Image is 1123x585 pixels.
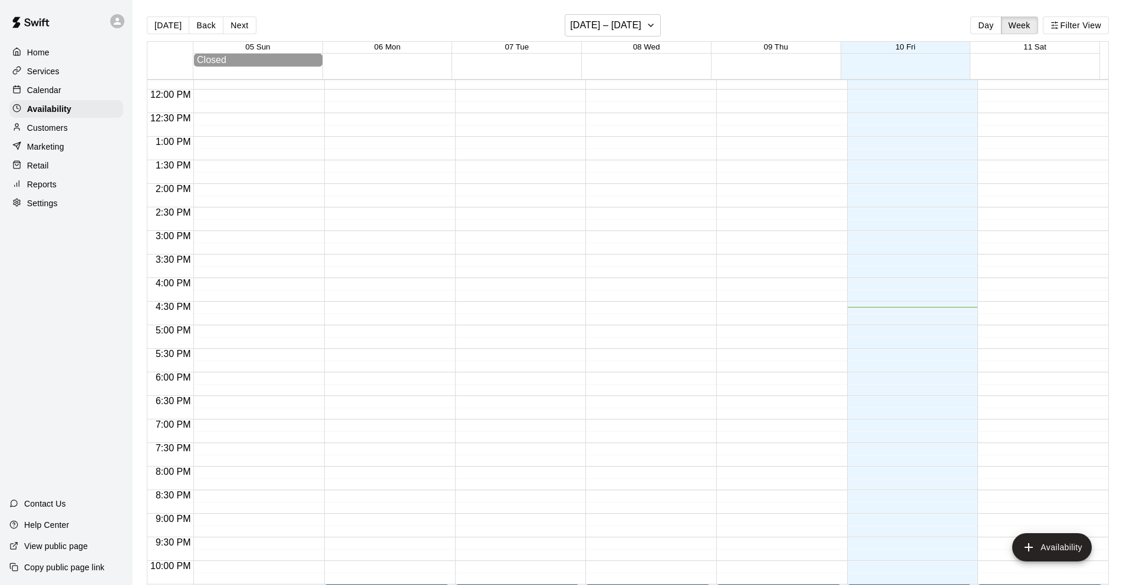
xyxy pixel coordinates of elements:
[27,84,61,96] p: Calendar
[153,278,194,288] span: 4:00 PM
[9,44,123,61] a: Home
[9,100,123,118] a: Availability
[223,16,256,34] button: Next
[27,47,50,58] p: Home
[153,231,194,241] span: 3:00 PM
[27,65,60,77] p: Services
[153,302,194,312] span: 4:30 PM
[505,42,529,51] button: 07 Tue
[153,325,194,335] span: 5:00 PM
[27,141,64,153] p: Marketing
[27,122,68,134] p: Customers
[27,179,57,190] p: Reports
[153,490,194,500] span: 8:30 PM
[197,55,320,65] div: Closed
[147,113,193,123] span: 12:30 PM
[895,42,915,51] button: 10 Fri
[565,14,661,37] button: [DATE] – [DATE]
[24,561,104,573] p: Copy public page link
[24,498,66,510] p: Contact Us
[1043,16,1109,34] button: Filter View
[24,519,69,531] p: Help Center
[633,42,660,51] button: 08 Wed
[9,81,123,99] a: Calendar
[153,160,194,170] span: 1:30 PM
[9,176,123,193] a: Reports
[147,16,189,34] button: [DATE]
[153,537,194,547] span: 9:30 PM
[147,90,193,100] span: 12:00 PM
[9,62,123,80] a: Services
[9,119,123,137] a: Customers
[153,207,194,217] span: 2:30 PM
[764,42,788,51] button: 09 Thu
[27,160,49,171] p: Retail
[189,16,223,34] button: Back
[153,514,194,524] span: 9:00 PM
[153,396,194,406] span: 6:30 PM
[27,197,58,209] p: Settings
[374,42,400,51] button: 06 Mon
[24,540,88,552] p: View public page
[1023,42,1046,51] button: 11 Sat
[27,103,71,115] p: Availability
[570,17,641,34] h6: [DATE] – [DATE]
[9,157,123,174] a: Retail
[147,561,193,571] span: 10:00 PM
[1012,533,1092,561] button: add
[153,467,194,477] span: 8:00 PM
[9,138,123,156] a: Marketing
[153,349,194,359] span: 5:30 PM
[153,255,194,265] span: 3:30 PM
[153,443,194,453] span: 7:30 PM
[153,419,194,429] span: 7:00 PM
[1001,16,1038,34] button: Week
[153,372,194,382] span: 6:00 PM
[9,194,123,212] a: Settings
[245,42,270,51] button: 05 Sun
[970,16,1001,34] button: Day
[153,184,194,194] span: 2:00 PM
[153,137,194,147] span: 1:00 PM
